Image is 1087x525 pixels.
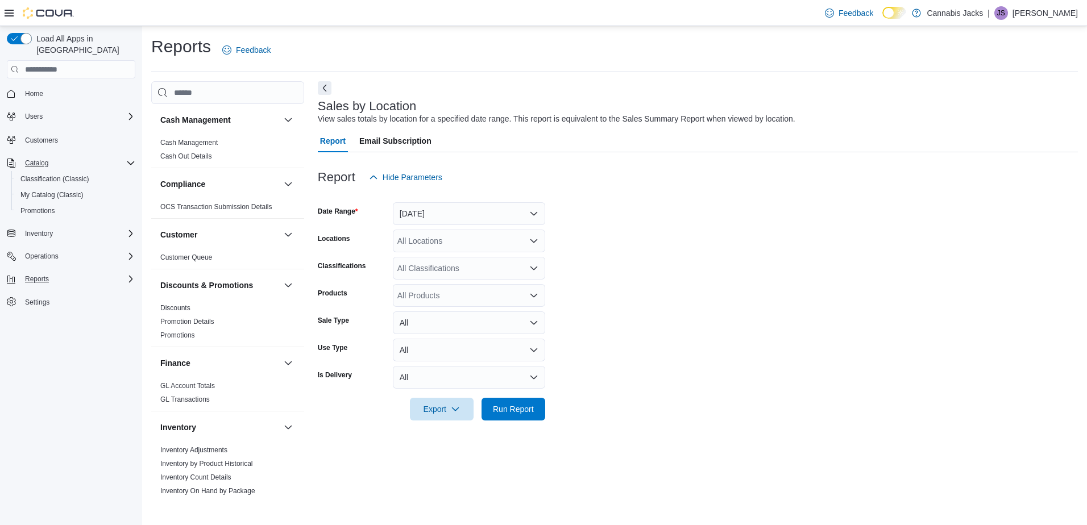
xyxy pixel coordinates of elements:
button: Hide Parameters [364,166,447,189]
span: Inventory [20,227,135,240]
img: Cova [23,7,74,19]
a: GL Account Totals [160,382,215,390]
button: All [393,366,545,389]
span: Cash Out Details [160,152,212,161]
span: Settings [20,295,135,309]
span: GL Account Totals [160,381,215,390]
span: Reports [25,274,49,284]
h3: Customer [160,229,197,240]
div: John Shelegey [994,6,1008,20]
button: Next [318,81,331,95]
button: All [393,311,545,334]
span: Inventory [25,229,53,238]
label: Products [318,289,347,298]
input: Dark Mode [882,7,906,19]
div: Compliance [151,200,304,218]
span: Classification (Classic) [20,174,89,184]
button: Home [2,85,140,102]
a: Customers [20,134,63,147]
h1: Reports [151,35,211,58]
button: Open list of options [529,291,538,300]
a: Classification (Classic) [16,172,94,186]
button: Operations [20,249,63,263]
label: Is Delivery [318,370,352,380]
a: Inventory On Hand by Package [160,487,255,495]
span: Settings [25,298,49,307]
span: Report [320,130,346,152]
button: Inventory [2,226,140,241]
button: Inventory [160,422,279,433]
button: Compliance [160,178,279,190]
button: Reports [2,271,140,287]
span: OCS Transaction Submission Details [160,202,272,211]
h3: Discounts & Promotions [160,280,253,291]
p: Cannabis Jacks [927,6,983,20]
h3: Sales by Location [318,99,417,113]
a: Inventory Adjustments [160,446,227,454]
p: | [988,6,990,20]
span: Home [20,86,135,101]
button: Cash Management [281,113,295,127]
button: Inventory [20,227,57,240]
div: Cash Management [151,136,304,168]
h3: Inventory [160,422,196,433]
span: Promotions [20,206,55,215]
label: Sale Type [318,316,349,325]
button: My Catalog (Classic) [11,187,140,203]
button: Promotions [11,203,140,219]
span: Discounts [160,303,190,312]
span: Export [417,398,467,420]
span: Customer Queue [160,253,212,262]
h3: Report [318,170,355,184]
a: Feedback [820,2,878,24]
label: Locations [318,234,350,243]
span: Feedback [236,44,271,56]
button: Cash Management [160,114,279,126]
a: Discounts [160,304,190,312]
button: Operations [2,248,140,264]
a: Feedback [218,39,275,61]
div: Customer [151,251,304,269]
button: Discounts & Promotions [160,280,279,291]
span: Operations [20,249,135,263]
span: Feedback [839,7,873,19]
button: Export [410,398,474,420]
button: Users [20,110,47,123]
span: Customers [20,132,135,147]
button: Users [2,109,140,124]
a: Cash Out Details [160,152,212,160]
div: Discounts & Promotions [151,301,304,347]
span: Hide Parameters [383,172,442,183]
p: [PERSON_NAME] [1013,6,1078,20]
button: Classification (Classic) [11,171,140,187]
button: Catalog [2,155,140,171]
div: View sales totals by location for a specified date range. This report is equivalent to the Sales ... [318,113,795,125]
button: Run Report [482,398,545,420]
button: Compliance [281,177,295,191]
a: OCS Transaction Submission Details [160,203,272,211]
span: Inventory On Hand by Package [160,486,255,495]
button: All [393,339,545,361]
a: Customer Queue [160,253,212,261]
span: Inventory Count Details [160,473,231,482]
button: Discounts & Promotions [281,278,295,292]
button: Finance [281,356,295,370]
span: Inventory by Product Historical [160,459,253,468]
span: Inventory Adjustments [160,445,227,455]
span: Catalog [20,156,135,170]
button: Customer [281,228,295,241]
button: Finance [160,357,279,369]
a: Cash Management [160,139,218,147]
span: Run Report [493,403,534,415]
span: Promotions [16,204,135,218]
a: Home [20,87,48,101]
button: Catalog [20,156,53,170]
span: Promotions [160,331,195,340]
button: Open list of options [529,264,538,273]
span: Users [20,110,135,123]
button: Open list of options [529,236,538,245]
button: [DATE] [393,202,545,225]
span: GL Transactions [160,395,210,404]
span: Load All Apps in [GEOGRAPHIC_DATA] [32,33,135,56]
label: Classifications [318,261,366,270]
